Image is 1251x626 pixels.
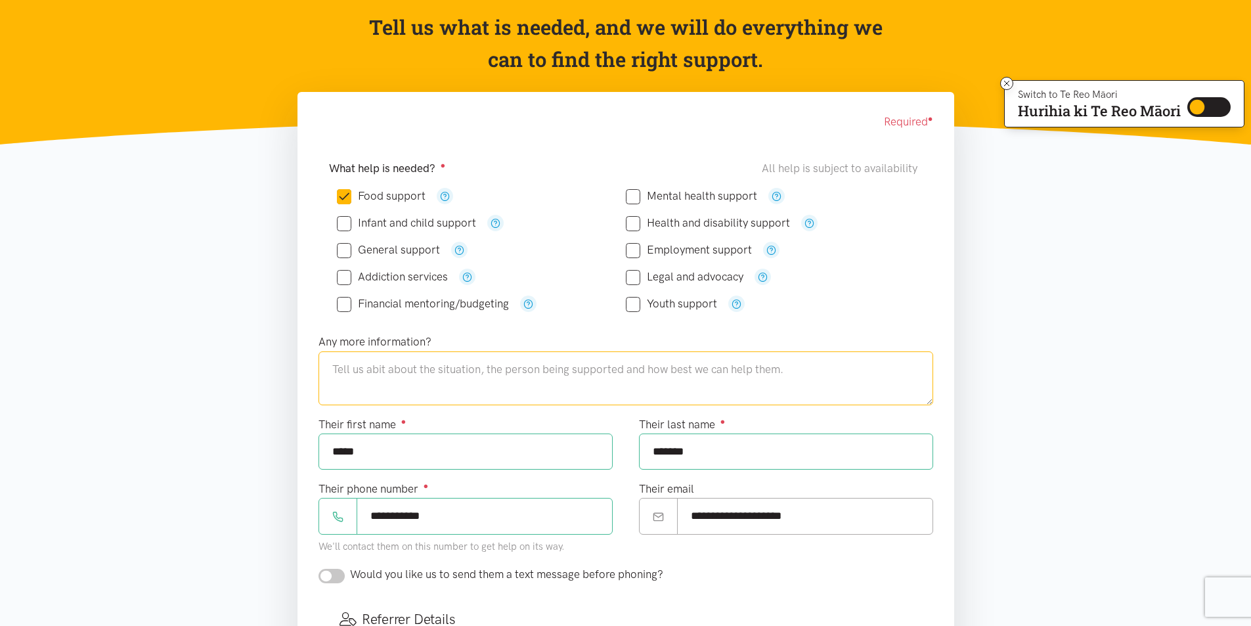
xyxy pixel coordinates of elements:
label: Their first name [318,416,406,434]
label: Any more information? [318,333,431,351]
p: Hurihia ki Te Reo Māori [1018,105,1181,117]
p: Tell us what is needed, and we will do everything we can to find the right support. [364,11,887,76]
label: Addiction services [337,271,448,282]
label: Their last name [639,416,726,434]
label: Financial mentoring/budgeting [337,298,509,309]
sup: ● [401,416,406,426]
sup: ● [441,160,446,170]
input: Phone number [357,498,613,534]
span: Would you like us to send them a text message before phoning? [350,568,663,581]
label: Health and disability support [626,217,790,229]
sup: ● [424,481,429,491]
label: Their phone number [318,480,429,498]
label: General support [337,244,440,256]
input: Email [677,498,933,534]
label: What help is needed? [329,160,446,177]
label: Legal and advocacy [626,271,743,282]
label: Mental health support [626,190,757,202]
label: Infant and child support [337,217,476,229]
sup: ● [928,114,933,123]
sup: ● [720,416,726,426]
div: All help is subject to availability [762,160,923,177]
label: Food support [337,190,426,202]
label: Their email [639,480,694,498]
label: Youth support [626,298,717,309]
label: Employment support [626,244,752,256]
div: Required [318,113,933,131]
small: We'll contact them on this number to get help on its way. [318,541,565,552]
p: Switch to Te Reo Māori [1018,91,1181,99]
